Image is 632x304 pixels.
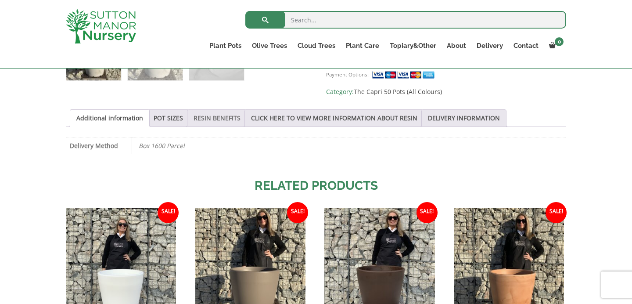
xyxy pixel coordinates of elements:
a: About [442,40,471,52]
span: 0 [555,37,564,46]
th: Delivery Method [66,137,132,154]
a: Olive Trees [247,40,292,52]
p: Box 1600 Parcel [139,138,559,154]
span: Category: [326,87,566,97]
a: CLICK HERE TO VIEW MORE INFORMATION ABOUT RESIN [251,110,417,127]
span: Sale! [287,202,308,223]
a: Plant Pots [204,40,247,52]
a: Cloud Trees [292,40,341,52]
a: DELIVERY INFORMATION [428,110,500,127]
a: RESIN BENEFITS [194,110,241,127]
a: Contact [508,40,544,52]
img: logo [66,9,136,43]
table: Product Details [66,137,566,154]
a: Plant Care [341,40,384,52]
a: 0 [544,40,566,52]
span: Sale! [546,202,567,223]
a: Additional information [76,110,143,127]
a: The Capri 50 Pots (All Colours) [354,87,442,96]
small: Payment Options: [326,71,369,78]
img: payment supported [372,70,438,80]
span: Sale! [417,202,438,223]
h2: Related products [66,177,566,195]
input: Search... [245,11,566,29]
span: Sale! [158,202,179,223]
a: Delivery [471,40,508,52]
a: Topiary&Other [384,40,442,52]
a: POT SIZES [154,110,183,127]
